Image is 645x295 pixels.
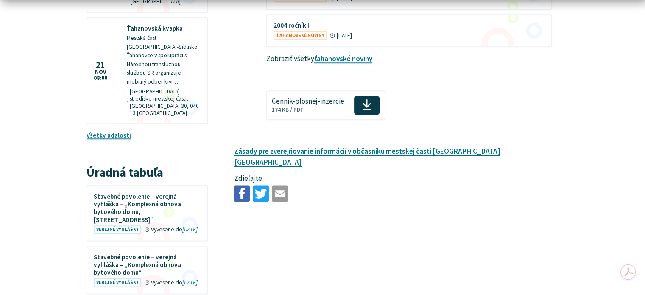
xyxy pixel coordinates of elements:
img: Zdieľať na Twitteri [253,185,269,202]
p: Zdieľajte [234,173,520,184]
img: Zdieľať e-mailom [272,185,288,202]
span: Cennik-plosnej-inzercie [272,97,344,105]
a: Zobraziť kategóriu ťahanovské noviny [314,54,372,63]
p: Zobraziť všetky [266,53,552,65]
a: Stavebné povolenie – verejná vyhláška – „Komplexná obnova bytového domu“ Verejné vyhlášky Vyvesen... [87,247,207,293]
a: Zásady pre zverejňovanie informácií v občasníku mestskej časti [GEOGRAPHIC_DATA] [GEOGRAPHIC_DATA] [234,146,500,167]
a: 2004 ročník I. Ťahanovské noviny [DATE] [267,15,551,46]
a: Ťahanovská kvapka Mestská časť [GEOGRAPHIC_DATA]-Sídlisko Ťahanovce v spolupráci s Národnou trans... [87,18,207,123]
a: Cennik-plosnej-inzercie174 KB / PDF [266,90,385,120]
a: Všetky udalosti [87,131,131,139]
a: Stavebné povolenie – verejná vyhláška – „Komplexná obnova bytového domu, [STREET_ADDRESS]“ Verejn... [87,186,207,241]
img: Zdieľať na Facebooku [234,185,250,202]
h3: Úradná tabuľa [87,166,208,179]
span: 174 KB / PDF [272,106,303,113]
